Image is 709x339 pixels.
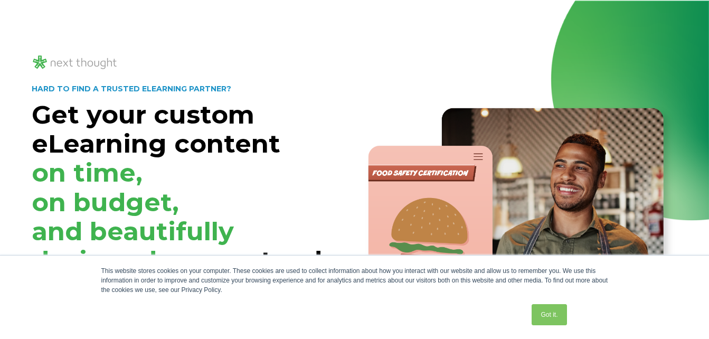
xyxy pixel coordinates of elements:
a: Got it. [532,304,566,325]
img: NT_Logo_LightMode [32,54,118,71]
span: and beautifully designed [32,216,234,276]
strong: HARD TO FIND A TRUSTED ELEARNING PARTNER? [32,84,231,93]
strong: Get your custom eLearning content -guaranteed. [32,99,329,276]
div: This website stores cookies on your computer. These cookies are used to collect information about... [101,266,608,295]
span: on time, [32,157,143,188]
span: on budget, [32,187,179,218]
